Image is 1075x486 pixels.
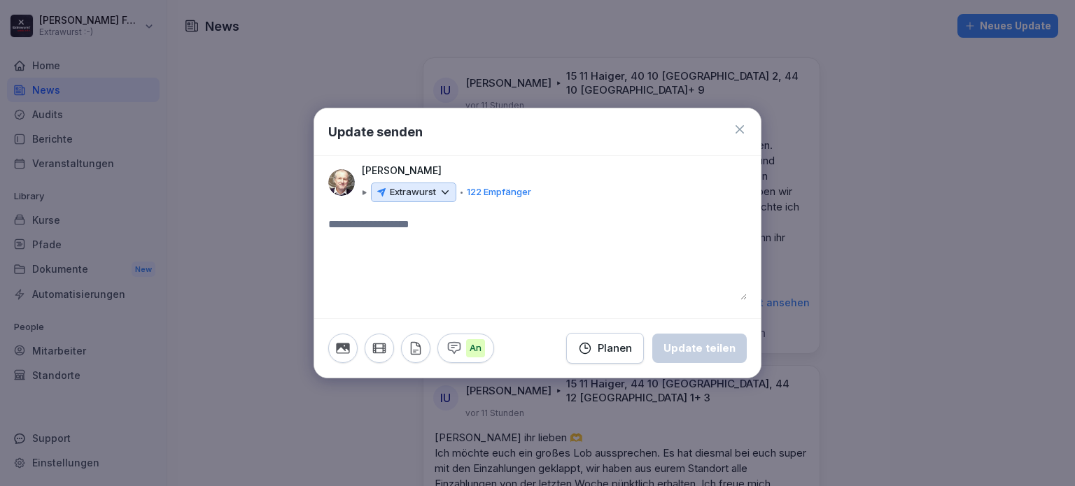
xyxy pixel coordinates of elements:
[467,185,531,199] p: 122 Empfänger
[328,122,423,141] h1: Update senden
[390,185,436,199] p: Extrawurst
[466,339,485,357] p: An
[437,334,494,363] button: An
[663,341,736,356] div: Update teilen
[362,163,442,178] p: [PERSON_NAME]
[652,334,747,363] button: Update teilen
[328,169,355,196] img: f4fyfhbhdu0xtcfs970xijct.png
[566,333,644,364] button: Planen
[578,341,632,356] div: Planen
